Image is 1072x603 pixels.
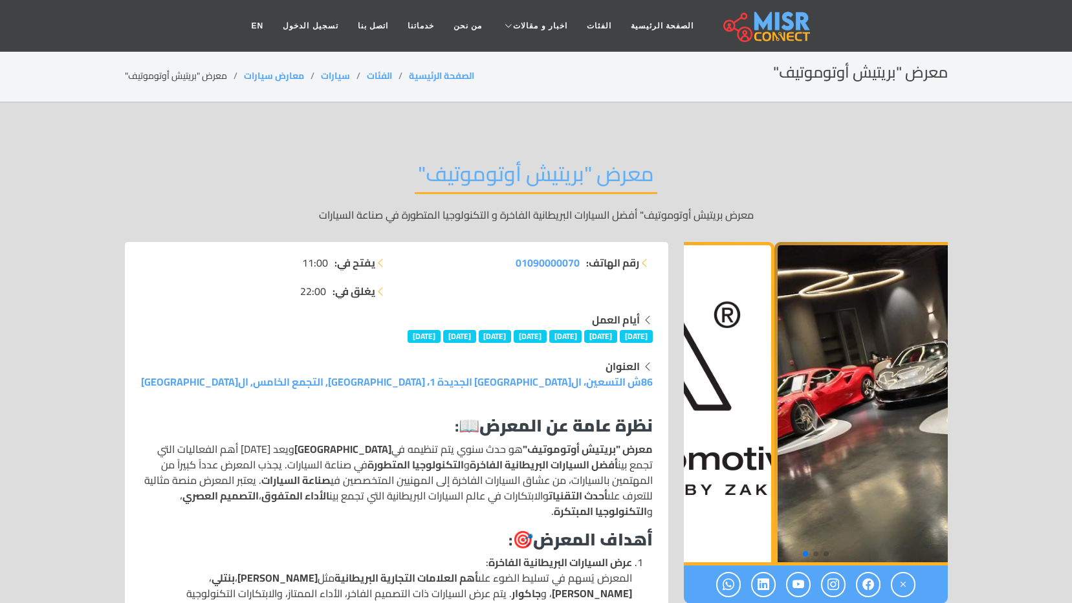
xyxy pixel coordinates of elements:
strong: رقم الهاتف: [586,255,639,270]
p: هو حدث سنوي يتم تنظيمه في ويعد [DATE] أهم الفعاليات التي تجمع بين و في صناعة السيارات. يجذب المعر... [140,441,653,519]
span: [DATE] [408,330,441,343]
img: معرض "بريتيش أوتوموتيف" [774,242,1038,565]
li: معرض "بريتيش أوتوموتيف" [125,69,244,83]
img: main.misr_connect [723,10,810,42]
strong: أهم العلامات التجارية البريطانية [334,568,478,587]
a: 86ش التسعين، ال[GEOGRAPHIC_DATA] الجديدة 1، [GEOGRAPHIC_DATA], التجمع الخامس, ال[GEOGRAPHIC_DATA] [141,372,653,391]
span: [DATE] [443,330,476,343]
strong: التصميم العصري [182,486,259,505]
strong: العنوان [606,356,640,376]
strong: أفضل السيارات البريطانية الفاخرة [470,455,618,474]
a: سيارات [321,67,350,84]
p: معرض بريتيش أوتوموتيف" أفضل السيارات البريطانية الفاخرة و التكنولوجيا المتطورة في صناعة السيارات [125,207,948,223]
span: [DATE] [584,330,617,343]
span: [DATE] [479,330,512,343]
h2: معرض "بريتيش أوتوموتيف" [415,161,657,194]
a: اخبار و مقالات [492,14,577,38]
strong: أهداف المعرض [533,523,653,555]
a: 01090000070 [516,255,580,270]
h3: 📖: [140,415,653,435]
strong: نظرة عامة عن المعرض [479,410,653,441]
span: Go to slide 1 [824,551,829,556]
h3: 🎯: [140,529,653,549]
strong: يغلق في: [333,283,375,299]
strong: التكنولوجيا المتطورة [367,455,464,474]
a: اتصل بنا [348,14,398,38]
a: معارض سيارات [244,67,304,84]
a: خدماتنا [398,14,444,38]
strong: أيام العمل [592,310,640,329]
strong: [PERSON_NAME] [552,584,632,603]
span: اخبار و مقالات [513,20,567,32]
span: 01090000070 [516,253,580,272]
strong: جاكوار [512,584,541,603]
strong: بنتلي [212,568,235,587]
strong: [GEOGRAPHIC_DATA] [294,439,391,459]
a: الصفحة الرئيسية [621,14,703,38]
h2: معرض "بريتيش أوتوموتيف" [773,63,948,82]
span: [DATE] [549,330,582,343]
a: من نحن [444,14,492,38]
span: 11:00 [302,255,328,270]
span: 22:00 [300,283,326,299]
a: الفئات [577,14,621,38]
span: Go to slide 2 [813,551,818,556]
strong: [PERSON_NAME] [237,568,318,587]
strong: التكنولوجيا المبتكرة [554,501,647,521]
strong: يفتح في: [334,255,375,270]
strong: معرض "بريتيش أوتوموتيف" [523,439,653,459]
div: 2 / 3 [774,242,1038,565]
a: الصفحة الرئيسية [409,67,474,84]
a: الفئات [367,67,392,84]
strong: عرض السيارات البريطانية الفاخرة [488,553,632,572]
strong: الأداء المتفوق [261,486,329,505]
a: تسجيل الدخول [273,14,347,38]
strong: صناعة السيارات [261,470,331,490]
span: Go to slide 3 [803,551,808,556]
span: [DATE] [620,330,653,343]
a: EN [242,14,274,38]
strong: أحدث التقنيات [549,486,607,505]
span: [DATE] [514,330,547,343]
